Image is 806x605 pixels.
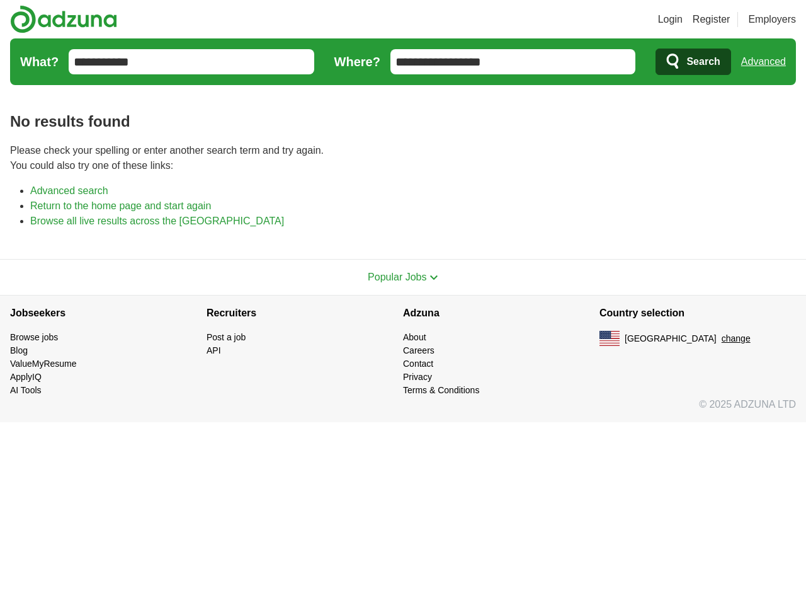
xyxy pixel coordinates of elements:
[30,185,108,196] a: Advanced search
[10,143,796,173] p: Please check your spelling or enter another search term and try again. You could also try one of ...
[722,332,751,345] button: change
[30,200,211,211] a: Return to the home page and start again
[429,275,438,280] img: toggle icon
[10,359,77,369] a: ValueMyResume
[599,296,796,331] h4: Country selection
[10,5,117,33] img: Adzuna logo
[10,332,58,342] a: Browse jobs
[368,272,426,282] span: Popular Jobs
[656,49,730,75] button: Search
[10,372,42,382] a: ApplyIQ
[403,372,432,382] a: Privacy
[686,49,720,74] span: Search
[599,331,620,346] img: US flag
[658,12,683,27] a: Login
[625,332,717,345] span: [GEOGRAPHIC_DATA]
[334,52,380,71] label: Where?
[403,385,479,395] a: Terms & Conditions
[403,345,434,355] a: Careers
[748,12,796,27] a: Employers
[20,52,59,71] label: What?
[403,332,426,342] a: About
[10,345,28,355] a: Blog
[207,332,246,342] a: Post a job
[30,216,284,226] a: Browse all live results across the [GEOGRAPHIC_DATA]
[10,110,796,133] h1: No results found
[207,345,221,355] a: API
[741,49,786,74] a: Advanced
[693,12,730,27] a: Register
[403,359,433,369] a: Contact
[10,385,42,395] a: AI Tools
